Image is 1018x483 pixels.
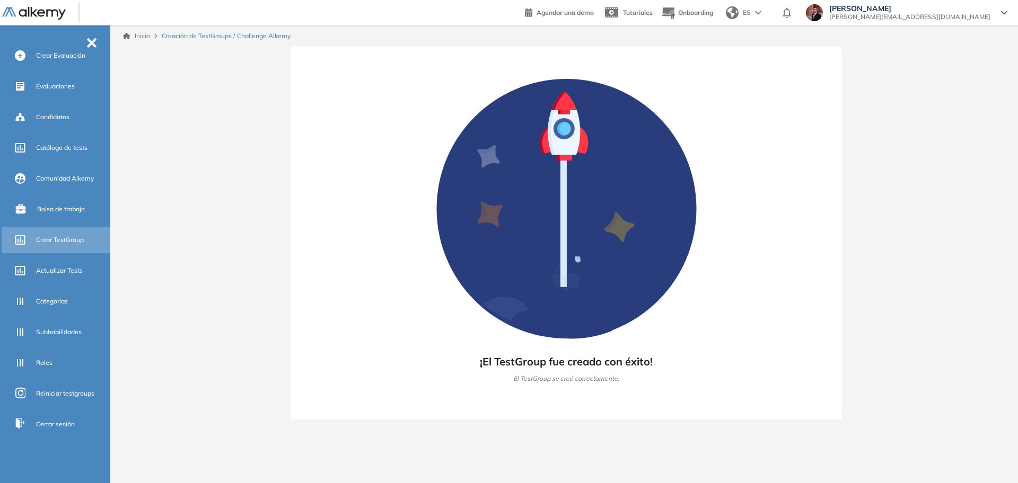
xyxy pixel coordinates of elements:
[36,174,94,183] span: Comunidad Alkemy
[36,235,84,245] span: Crear TestGroup
[537,8,594,16] span: Agendar una demo
[36,112,69,122] span: Candidatos
[827,360,1018,483] iframe: Chat Widget
[36,266,83,275] span: Actualizar Tests
[726,6,739,19] img: world
[36,419,75,429] span: Cerrar sesión
[123,31,150,41] a: Inicio
[36,297,68,306] span: Categorías
[162,31,291,41] span: Creación de TestGroups / Challenge Alkemy
[36,358,52,368] span: Roles
[36,389,94,398] span: Reiniciar testgroups
[829,13,990,21] span: [PERSON_NAME][EMAIL_ADDRESS][DOMAIN_NAME]
[525,5,594,18] a: Agendar una demo
[2,7,66,20] img: Logo
[513,374,619,383] span: El TestGroup se creó correctamente.
[678,8,713,16] span: Onboarding
[36,82,75,91] span: Evaluaciones
[829,4,990,13] span: [PERSON_NAME]
[661,2,713,24] button: Onboarding
[37,204,85,214] span: Bolsa de trabajo
[827,360,1018,483] div: Widget de chat
[36,143,87,153] span: Catálogo de tests
[36,327,82,337] span: Subhabilidades
[36,51,85,60] span: Crear Evaluación
[755,11,761,15] img: arrow
[480,354,653,370] span: ¡El TestGroup fue creado con éxito!
[743,8,751,17] span: ES
[623,8,653,16] span: Tutoriales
